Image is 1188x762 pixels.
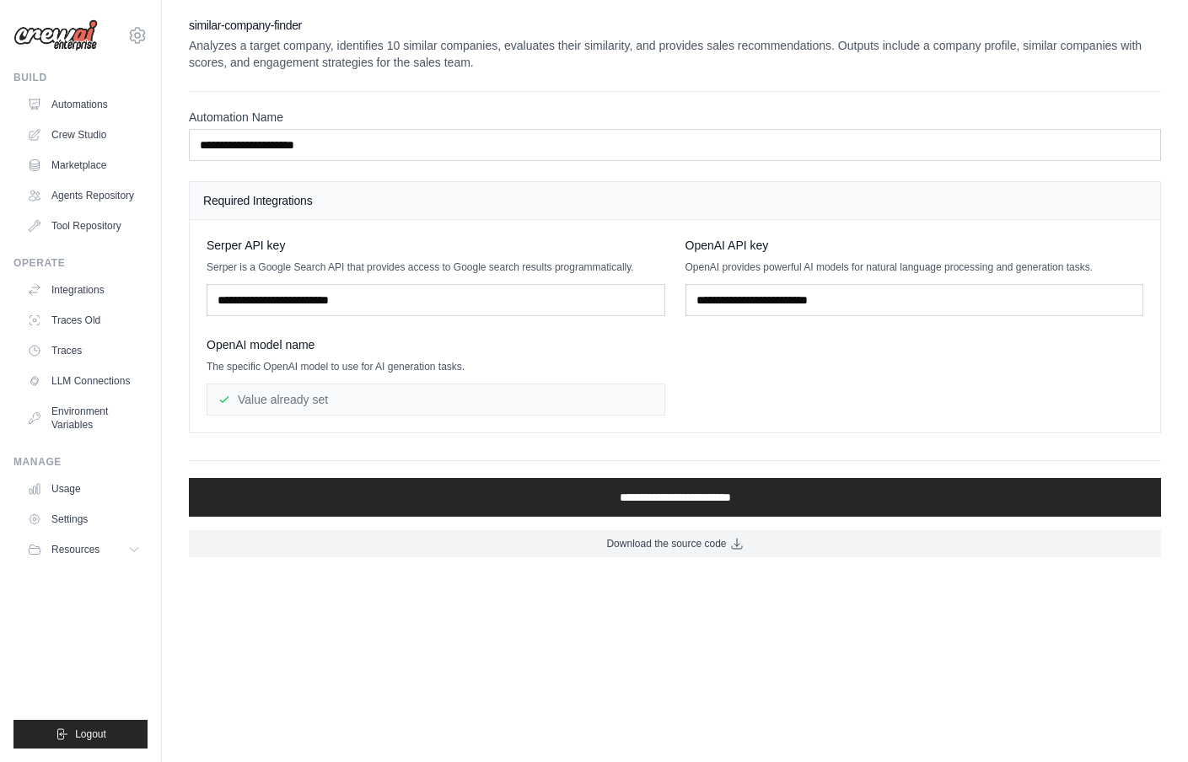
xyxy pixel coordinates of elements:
[20,91,148,118] a: Automations
[207,384,665,416] div: Value already set
[20,182,148,209] a: Agents Repository
[51,543,99,556] span: Resources
[13,71,148,84] div: Build
[685,260,1144,274] p: OpenAI provides powerful AI models for natural language processing and generation tasks.
[20,475,148,502] a: Usage
[685,237,769,254] span: OpenAI API key
[20,536,148,563] button: Resources
[75,727,106,741] span: Logout
[20,212,148,239] a: Tool Repository
[13,256,148,270] div: Operate
[20,337,148,364] a: Traces
[20,152,148,179] a: Marketplace
[207,336,314,353] span: OpenAI model name
[13,455,148,469] div: Manage
[20,121,148,148] a: Crew Studio
[207,360,665,373] p: The specific OpenAI model to use for AI generation tasks.
[20,398,148,438] a: Environment Variables
[189,530,1161,557] a: Download the source code
[606,537,726,550] span: Download the source code
[207,237,285,254] span: Serper API key
[203,192,1147,209] h4: Required Integrations
[20,368,148,394] a: LLM Connections
[13,720,148,749] button: Logout
[20,276,148,303] a: Integrations
[20,506,148,533] a: Settings
[189,109,1161,126] label: Automation Name
[189,37,1161,71] p: Analyzes a target company, identifies 10 similar companies, evaluates their similarity, and provi...
[189,17,1161,34] h2: similar-company-finder
[13,19,98,51] img: Logo
[20,307,148,334] a: Traces Old
[207,260,665,274] p: Serper is a Google Search API that provides access to Google search results programmatically.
